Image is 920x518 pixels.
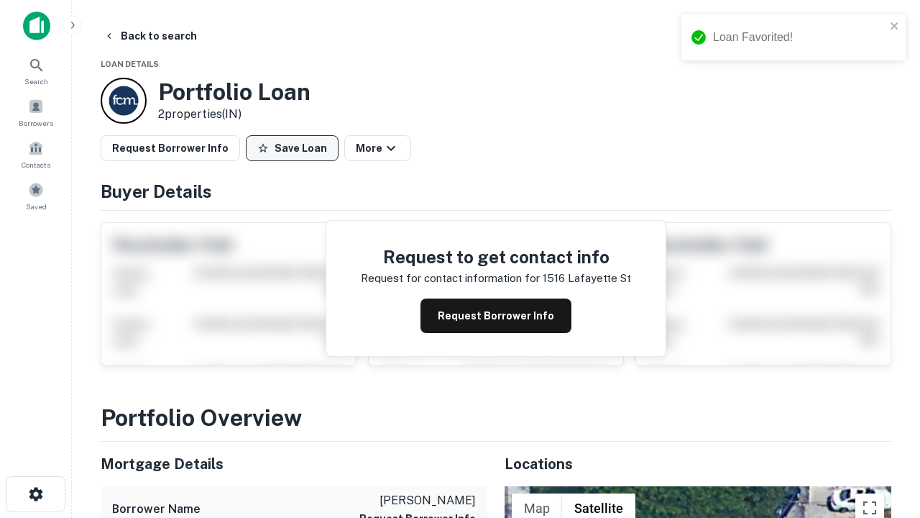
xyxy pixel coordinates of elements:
[420,299,571,333] button: Request Borrower Info
[4,135,68,173] a: Contacts
[26,201,47,212] span: Saved
[848,357,920,426] iframe: Chat Widget
[361,244,631,270] h4: Request to get contact info
[4,93,68,132] a: Borrowers
[19,117,53,129] span: Borrowers
[890,20,900,34] button: close
[543,270,631,287] p: 1516 lafayette st
[246,135,339,161] button: Save Loan
[101,453,487,475] h5: Mortgage Details
[4,51,68,90] a: Search
[101,60,159,68] span: Loan Details
[361,270,540,287] p: Request for contact information for
[98,23,203,49] button: Back to search
[505,453,891,475] h5: Locations
[344,135,411,161] button: More
[101,401,891,435] h3: Portfolio Overview
[112,501,201,518] h6: Borrower Name
[23,12,50,40] img: capitalize-icon.png
[713,29,885,46] div: Loan Favorited!
[101,135,240,161] button: Request Borrower Info
[24,76,48,87] span: Search
[101,178,891,204] h4: Buyer Details
[158,106,310,123] p: 2 properties (IN)
[158,78,310,106] h3: Portfolio Loan
[359,492,476,509] p: [PERSON_NAME]
[4,176,68,215] a: Saved
[22,159,50,171] span: Contacts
